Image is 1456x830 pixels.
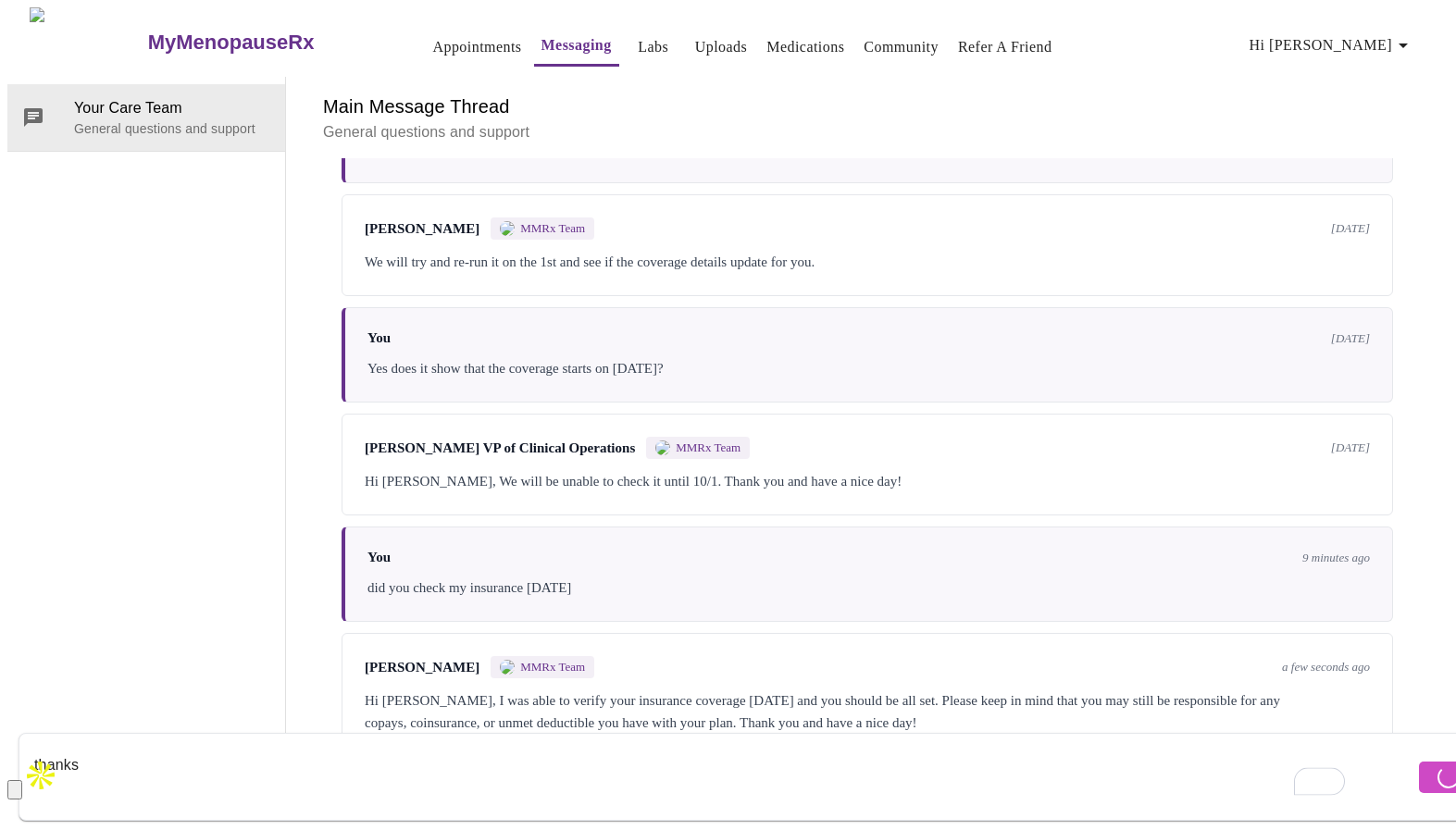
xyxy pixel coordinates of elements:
img: MMRX [500,660,515,675]
span: [DATE] [1331,221,1370,236]
span: [DATE] [1331,440,1370,455]
a: Refer a Friend [958,34,1052,60]
span: 9 minutes ago [1302,551,1370,565]
img: Apollo [22,757,59,794]
span: You [367,550,391,565]
button: Uploads [688,29,755,66]
div: Hi [PERSON_NAME], We will be unable to check it until 10/1. Thank you and have a nice day! [365,470,1370,492]
div: We will try and re-run it on the 1st and see if the coverage details update for you. [365,251,1370,273]
span: [PERSON_NAME] VP of Clinical Operations [365,440,635,456]
a: Appointments [432,34,521,60]
span: Hi [PERSON_NAME] [1250,32,1414,58]
a: Messaging [541,32,612,58]
button: Refer a Friend [951,29,1060,66]
div: did you check my insurance [DATE] [367,576,1370,599]
span: MMRx Team [520,660,585,675]
p: General questions and support [323,121,1412,143]
button: Medications [759,29,852,66]
img: MyMenopauseRx Logo [30,7,145,77]
textarea: thanks [34,747,1414,806]
div: Your Care TeamGeneral questions and support [7,84,285,151]
a: Community [864,34,939,60]
span: a few seconds ago [1282,660,1370,675]
button: Community [856,29,946,66]
p: General questions and support [74,119,270,138]
button: Hi [PERSON_NAME] [1242,27,1422,64]
a: MyMenopauseRx [145,10,388,75]
h6: Main Message Thread [323,92,1412,121]
h3: MyMenopauseRx [148,31,315,55]
button: Messaging [534,27,619,67]
button: Labs [624,29,683,66]
button: Appointments [425,29,529,66]
span: [PERSON_NAME] [365,660,479,675]
img: MMRX [655,440,670,455]
span: [DATE] [1331,331,1370,346]
span: MMRx Team [676,440,740,455]
img: MMRX [500,221,515,236]
span: You [367,330,391,346]
a: Labs [638,34,668,60]
a: Uploads [695,34,748,60]
span: Your Care Team [74,97,270,119]
span: [PERSON_NAME] [365,221,479,237]
a: Medications [766,34,844,60]
div: Hi [PERSON_NAME], I was able to verify your insurance coverage [DATE] and you should be all set. ... [365,689,1370,734]
span: MMRx Team [520,221,585,236]
div: Yes does it show that the coverage starts on [DATE]? [367,357,1370,379]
